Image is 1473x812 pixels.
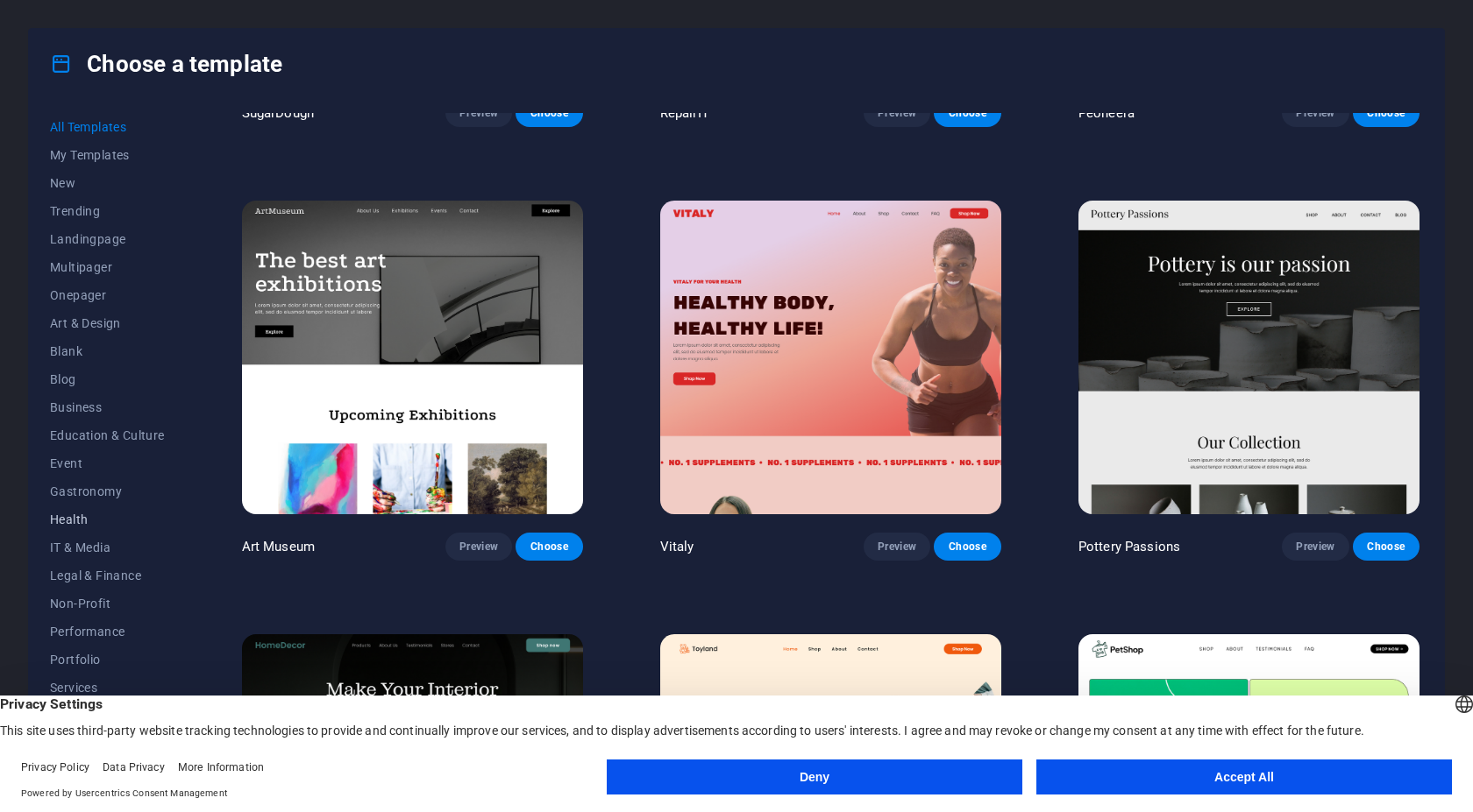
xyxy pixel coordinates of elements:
[50,260,165,274] span: Multipager
[1282,99,1348,127] button: Preview
[50,561,165,590] button: Legal & Finance
[50,597,165,611] span: Non-Profit
[50,197,165,225] button: Trending
[50,681,165,695] span: Services
[50,120,165,134] span: All Templates
[50,372,165,386] span: Blog
[50,288,165,302] span: Onepager
[1296,106,1334,120] span: Preview
[50,428,165,442] span: Education & Culture
[1078,104,1135,122] p: Peoneera
[934,533,1000,561] button: Choose
[50,674,165,702] button: Services
[660,201,1001,515] img: Vitaly
[50,653,165,667] span: Portfolio
[660,538,694,555] p: Vitaly
[50,169,165,197] button: New
[50,344,165,358] span: Blank
[864,533,930,561] button: Preview
[516,99,582,127] button: Choose
[459,540,498,554] span: Preview
[530,106,568,120] span: Choose
[50,618,165,646] button: Performance
[50,225,165,253] button: Landingpage
[50,512,165,526] span: Health
[445,99,512,127] button: Preview
[1296,540,1334,554] span: Preview
[50,316,165,330] span: Art & Design
[50,568,165,583] span: Legal & Finance
[459,106,498,120] span: Preview
[50,176,165,190] span: New
[50,456,165,470] span: Event
[50,400,165,414] span: Business
[50,337,165,365] button: Blank
[50,393,165,421] button: Business
[50,484,165,498] span: Gastronomy
[1078,538,1180,555] p: Pottery Passions
[242,201,583,515] img: Art Museum
[445,533,512,561] button: Preview
[530,540,568,554] span: Choose
[878,540,916,554] span: Preview
[1282,533,1348,561] button: Preview
[1367,106,1405,120] span: Choose
[50,141,165,169] button: My Templates
[50,449,165,477] button: Event
[50,477,165,505] button: Gastronomy
[50,625,165,639] span: Performance
[50,540,165,554] span: IT & Media
[1367,540,1405,554] span: Choose
[50,533,165,561] button: IT & Media
[660,104,709,122] p: RepairIT
[50,309,165,337] button: Art & Design
[50,232,165,246] span: Landingpage
[242,104,314,122] p: SugarDough
[50,50,282,78] h4: Choose a template
[1078,201,1420,515] img: Pottery Passions
[50,281,165,309] button: Onepager
[878,106,916,120] span: Preview
[50,365,165,393] button: Blog
[50,646,165,674] button: Portfolio
[50,253,165,281] button: Multipager
[50,113,165,141] button: All Templates
[50,590,165,618] button: Non-Profit
[50,204,165,218] span: Trending
[864,99,930,127] button: Preview
[948,540,986,554] span: Choose
[50,421,165,449] button: Education & Culture
[50,148,165,162] span: My Templates
[1353,99,1420,127] button: Choose
[948,106,986,120] span: Choose
[934,99,1000,127] button: Choose
[1353,533,1420,561] button: Choose
[50,505,165,533] button: Health
[516,533,582,561] button: Choose
[242,538,315,555] p: Art Museum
